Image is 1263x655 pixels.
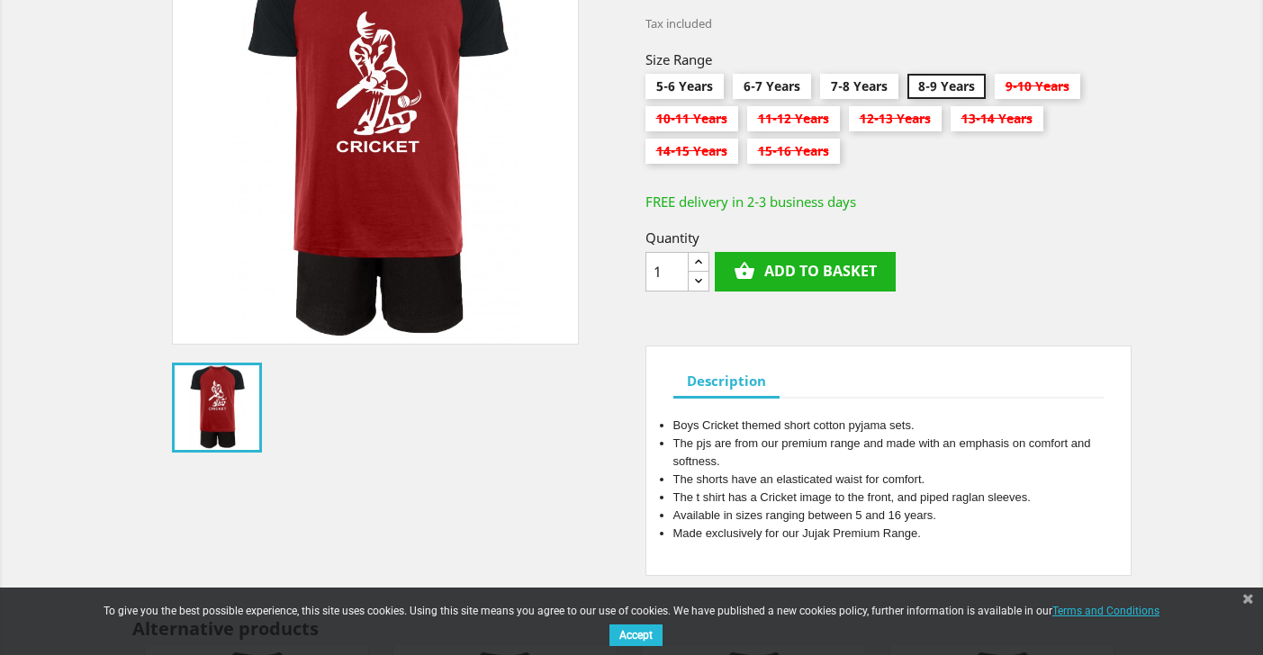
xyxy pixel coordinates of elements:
i: shopping_basket [734,262,755,283]
a: Terms and Conditions [1052,598,1159,622]
input: Quantity [645,252,689,292]
a: Description [673,364,780,399]
span: Available in sizes ranging between 5 and 16 years. [673,508,936,522]
span: The shorts have an elasticated waist for comfort. [673,472,925,486]
button: shopping_basketAdd to basket [715,252,896,292]
span: The pjs are from our premium range and made with an emphasis on comfort and softness. [673,436,1091,468]
span: Boys Cricket themed short cotton pyjama sets. [673,418,915,432]
span: Quantity [645,229,1132,247]
div: Tax included [645,14,1132,32]
button: Accept [609,624,663,646]
span: FREE delivery in 2-3 business days [645,193,856,211]
span: The t shirt has a Cricket image to the front, and piped raglan sleeves. [673,490,1031,504]
span: Made exclusively for our Jujak Premium Range. [673,526,921,540]
div: To give you the best possible experience, this site uses cookies. Using this site means you agree... [92,605,1172,651]
span: Size Range [645,50,1132,68]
